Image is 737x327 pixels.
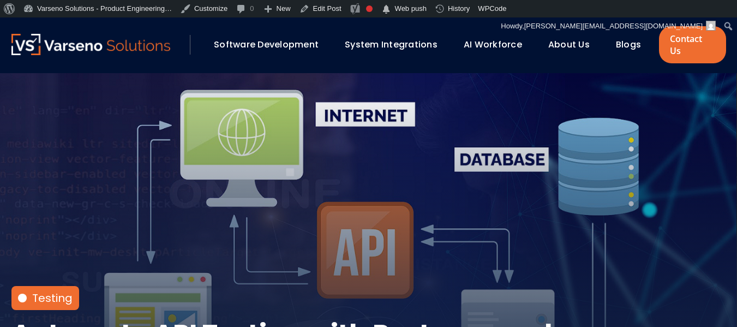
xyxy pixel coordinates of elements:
a: AI Workforce [464,38,522,51]
a: Testing [32,290,73,306]
a: About Us [548,38,590,51]
a: System Integrations [345,38,438,51]
img: Varseno Solutions – Product Engineering & IT Services [11,34,171,55]
span: [PERSON_NAME][EMAIL_ADDRESS][DOMAIN_NAME] [524,22,703,30]
a: Blogs [616,38,641,51]
a: Software Development [214,38,319,51]
a: Varseno Solutions – Product Engineering & IT Services [11,34,171,56]
span:  [381,2,392,17]
div: Focus keyphrase not set [366,5,373,12]
a: Contact Us [659,26,726,63]
a: Howdy, [497,17,720,35]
